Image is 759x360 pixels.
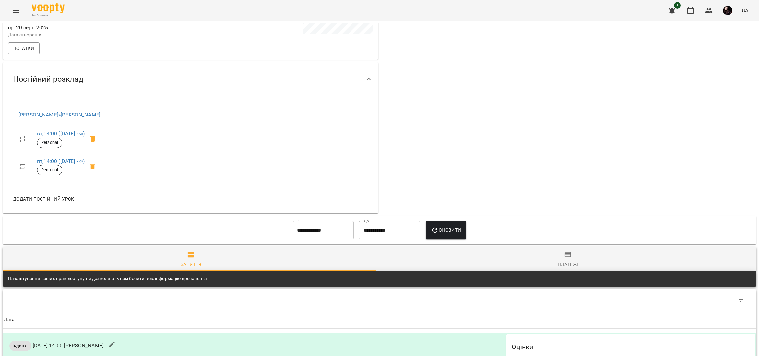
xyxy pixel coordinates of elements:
button: Menu [8,3,24,18]
p: [DATE] 14:00 [PERSON_NAME] [9,341,104,351]
span: Personal [37,167,62,173]
a: [PERSON_NAME]»[PERSON_NAME] [18,112,100,118]
button: add evaluations [734,339,750,355]
button: UA [739,4,751,16]
span: ср, 20 серп 2025 [8,24,189,32]
span: Видалити приватний урок Абрамова Анастасія вт 14:00 клієнта Амелія Карунна [85,131,100,147]
img: c92daf42e94a56623d94c35acff0251f.jpg [723,6,732,15]
span: For Business [32,13,65,18]
span: Додати постійний урок [13,195,74,203]
button: Фільтр [733,292,748,308]
span: Оновити [431,226,461,234]
img: Voopty Logo [32,3,65,13]
a: вт,14:00 ([DATE] - ∞) [37,130,85,137]
div: Sort [4,316,14,323]
div: Налаштування ваших прав доступу не дозволяють вам бачити всю інформацію про клієнта [8,273,207,285]
button: Нотатки [8,42,40,54]
span: Personal [37,140,62,146]
div: Платежі [558,260,578,268]
span: UA [742,7,748,14]
button: Додати постійний урок [11,193,77,205]
span: індив 6 [9,343,31,349]
div: Дата [4,316,14,323]
span: Дата [4,316,755,323]
span: Нотатки [13,44,34,52]
p: Дата створення [8,32,189,38]
span: Видалити приватний урок Абрамова Анастасія пт 14:00 клієнта Амелія Карунна [85,159,100,174]
a: пт,14:00 ([DATE] - ∞) [37,158,85,164]
div: Table Toolbar [3,289,756,310]
button: Оновити [426,221,466,240]
h6: Оцінки [512,342,533,352]
div: Постійний розклад [3,62,378,96]
span: Постійний розклад [13,74,83,84]
span: 1 [674,2,681,9]
div: Заняття [181,260,202,268]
